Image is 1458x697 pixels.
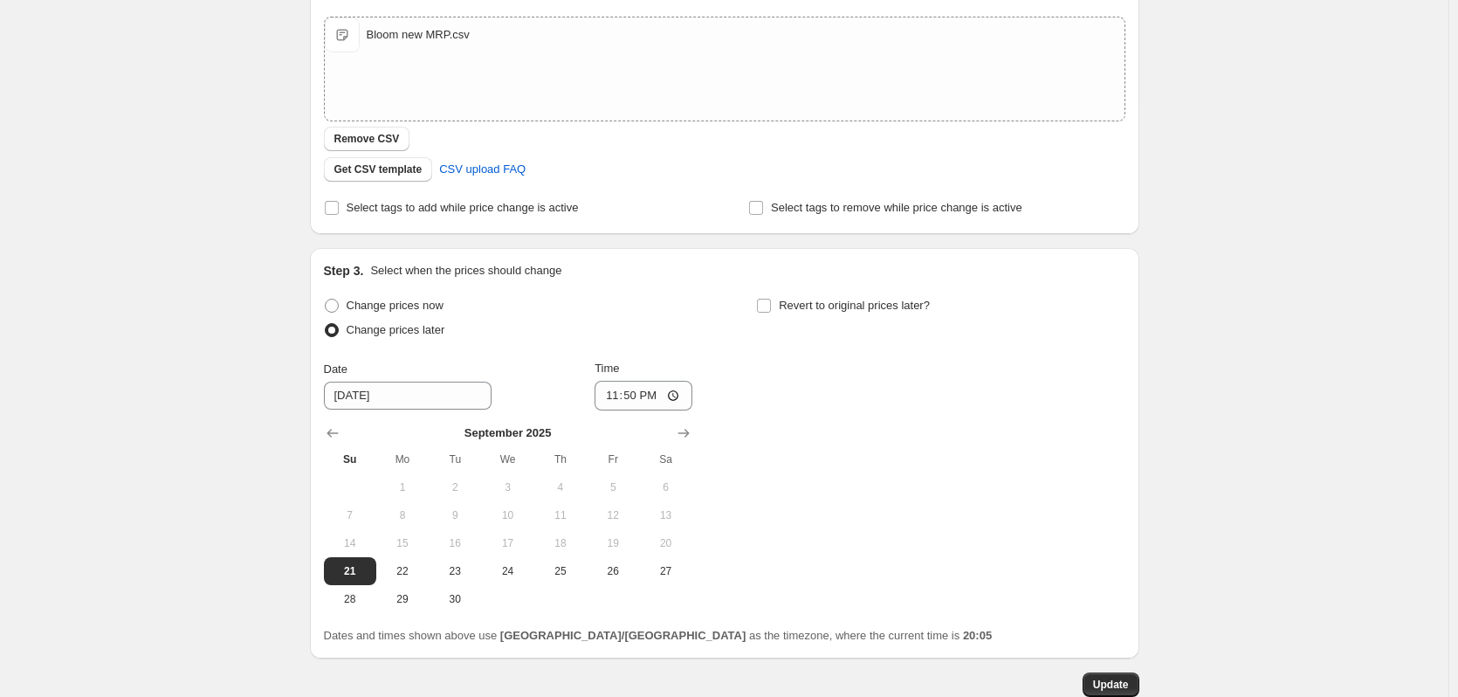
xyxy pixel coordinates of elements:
button: Sunday September 14 2025 [324,529,376,557]
th: Friday [587,445,639,473]
span: 2 [436,480,474,494]
span: Change prices later [347,323,445,336]
button: Thursday September 18 2025 [534,529,587,557]
span: 18 [541,536,580,550]
span: 8 [383,508,422,522]
button: Wednesday September 3 2025 [481,473,533,501]
a: CSV upload FAQ [429,155,536,183]
span: We [488,452,526,466]
span: 3 [488,480,526,494]
button: Tuesday September 16 2025 [429,529,481,557]
span: Revert to original prices later? [779,299,930,312]
button: Monday September 29 2025 [376,585,429,613]
span: 28 [331,592,369,606]
button: Tuesday September 9 2025 [429,501,481,529]
button: Friday September 26 2025 [587,557,639,585]
th: Tuesday [429,445,481,473]
span: 15 [383,536,422,550]
span: CSV upload FAQ [439,161,526,178]
span: 30 [436,592,474,606]
button: Monday September 1 2025 [376,473,429,501]
span: Tu [436,452,474,466]
span: Dates and times shown above use as the timezone, where the current time is [324,629,993,642]
p: Select when the prices should change [370,262,561,279]
span: Remove CSV [334,132,400,146]
button: Friday September 12 2025 [587,501,639,529]
span: Th [541,452,580,466]
button: Wednesday September 24 2025 [481,557,533,585]
span: 12 [594,508,632,522]
span: 10 [488,508,526,522]
span: 7 [331,508,369,522]
button: Wednesday September 17 2025 [481,529,533,557]
span: 25 [541,564,580,578]
button: Saturday September 13 2025 [639,501,691,529]
span: 9 [436,508,474,522]
b: 20:05 [963,629,992,642]
button: Thursday September 11 2025 [534,501,587,529]
span: 16 [436,536,474,550]
button: Tuesday September 23 2025 [429,557,481,585]
button: Thursday September 4 2025 [534,473,587,501]
input: 9/21/2025 [324,382,492,410]
span: Date [324,362,347,376]
span: 27 [646,564,684,578]
span: Select tags to remove while price change is active [771,201,1022,214]
span: 1 [383,480,422,494]
th: Sunday [324,445,376,473]
button: Sunday September 7 2025 [324,501,376,529]
th: Monday [376,445,429,473]
span: 23 [436,564,474,578]
span: Mo [383,452,422,466]
th: Wednesday [481,445,533,473]
span: Change prices now [347,299,444,312]
th: Saturday [639,445,691,473]
button: Friday September 5 2025 [587,473,639,501]
button: Thursday September 25 2025 [534,557,587,585]
span: 29 [383,592,422,606]
span: Update [1093,678,1129,692]
button: Today Sunday September 21 2025 [324,557,376,585]
span: 22 [383,564,422,578]
h2: Step 3. [324,262,364,279]
input: 12:00 [595,381,692,411]
span: Time [595,362,619,375]
span: 5 [594,480,632,494]
button: Saturday September 6 2025 [639,473,691,501]
b: [GEOGRAPHIC_DATA]/[GEOGRAPHIC_DATA] [500,629,746,642]
span: 17 [488,536,526,550]
span: 6 [646,480,684,494]
span: Select tags to add while price change is active [347,201,579,214]
div: Bloom new MRP.csv [367,26,470,44]
span: 20 [646,536,684,550]
span: Su [331,452,369,466]
button: Saturday September 27 2025 [639,557,691,585]
span: 24 [488,564,526,578]
button: Tuesday September 2 2025 [429,473,481,501]
span: 26 [594,564,632,578]
span: Get CSV template [334,162,423,176]
button: Show next month, October 2025 [671,421,696,445]
button: Sunday September 28 2025 [324,585,376,613]
span: Sa [646,452,684,466]
th: Thursday [534,445,587,473]
button: Get CSV template [324,157,433,182]
span: 13 [646,508,684,522]
button: Saturday September 20 2025 [639,529,691,557]
span: Fr [594,452,632,466]
span: 21 [331,564,369,578]
button: Show previous month, August 2025 [320,421,345,445]
span: 14 [331,536,369,550]
span: 19 [594,536,632,550]
button: Update [1083,673,1139,697]
button: Monday September 15 2025 [376,529,429,557]
button: Monday September 8 2025 [376,501,429,529]
button: Wednesday September 10 2025 [481,501,533,529]
span: 4 [541,480,580,494]
button: Friday September 19 2025 [587,529,639,557]
button: Remove CSV [324,127,410,151]
span: 11 [541,508,580,522]
button: Tuesday September 30 2025 [429,585,481,613]
button: Monday September 22 2025 [376,557,429,585]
